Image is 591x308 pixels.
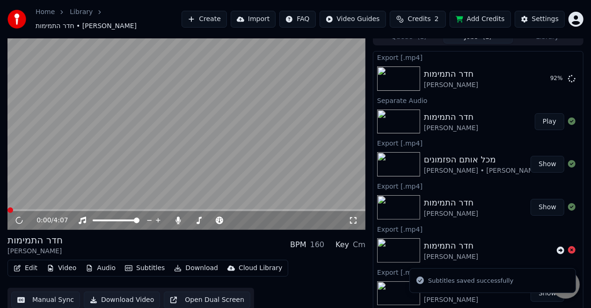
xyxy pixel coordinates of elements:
button: Download [170,262,222,275]
div: [PERSON_NAME] [424,209,478,219]
button: Edit [10,262,41,275]
div: חדר התמימות [7,234,63,247]
div: [PERSON_NAME] [424,81,478,90]
div: Separate Audio [373,95,583,106]
button: Import [231,11,276,28]
div: חדר התמימות [424,239,478,252]
button: FAQ [279,11,315,28]
div: Key [336,239,349,250]
span: Credits [408,15,430,24]
div: מכל אותם הפזמונים [424,153,541,166]
div: Export [.mp4] [373,137,583,148]
button: Credits2 [390,11,446,28]
div: [PERSON_NAME] [424,252,478,262]
span: 4:07 [53,216,68,225]
button: Show [531,285,564,302]
div: BPM [290,239,306,250]
button: Show [531,199,564,216]
a: Home [36,7,55,17]
div: Cm [353,239,365,250]
span: 0:00 [36,216,51,225]
a: Library [70,7,93,17]
div: חדר התמימות [424,110,478,124]
div: Export [.mp4] [373,223,583,235]
div: Settings [532,15,559,24]
div: חדר התמימות [424,67,478,81]
div: / [36,216,59,225]
div: [PERSON_NAME] [424,124,478,133]
div: [PERSON_NAME] [7,247,63,256]
button: Video Guides [320,11,386,28]
div: Export [.mp4] [373,51,583,63]
button: Show [531,156,564,173]
div: [PERSON_NAME] • [PERSON_NAME] [424,166,541,176]
img: youka [7,10,26,29]
button: Subtitles [121,262,168,275]
button: Create [182,11,227,28]
div: חדר התמימות [424,196,478,209]
div: Export [.mp4] [373,180,583,191]
nav: breadcrumb [36,7,182,31]
div: [PERSON_NAME] [424,295,478,305]
button: Video [43,262,80,275]
button: Audio [82,262,119,275]
div: 160 [310,239,325,250]
button: Add Credits [450,11,511,28]
div: Export [.mp4] [373,266,583,278]
div: Cloud Library [239,264,282,273]
button: Play [535,113,564,130]
span: חדר התמימות • [PERSON_NAME] [36,22,137,31]
div: Subtitles saved successfully [428,276,513,286]
button: Settings [515,11,565,28]
div: 92 % [550,75,564,82]
span: 2 [435,15,439,24]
